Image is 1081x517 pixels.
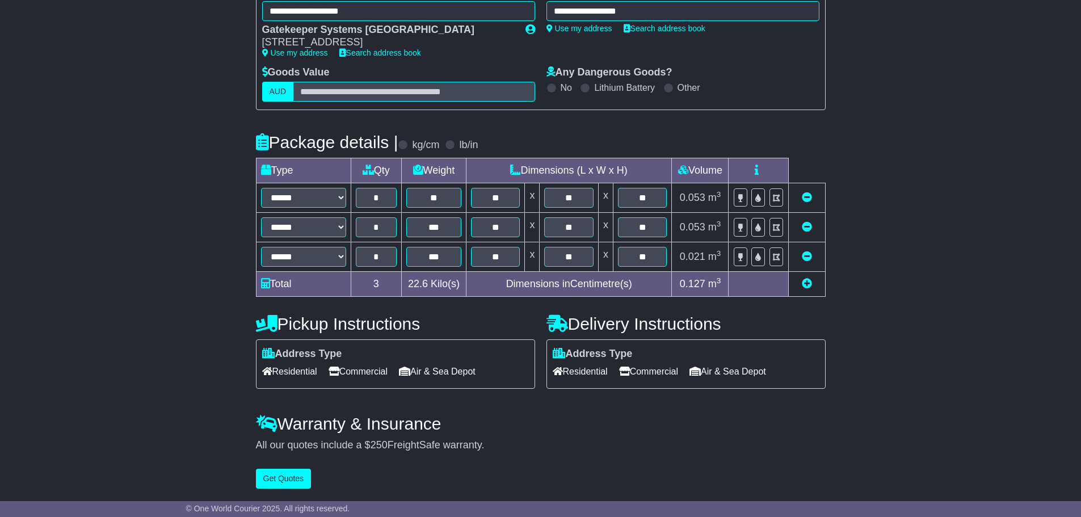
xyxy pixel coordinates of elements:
[553,363,608,380] span: Residential
[401,158,466,183] td: Weight
[680,221,705,233] span: 0.053
[262,348,342,360] label: Address Type
[256,271,351,296] td: Total
[256,414,826,433] h4: Warranty & Insurance
[802,192,812,203] a: Remove this item
[351,158,401,183] td: Qty
[256,158,351,183] td: Type
[186,504,350,513] span: © One World Courier 2025. All rights reserved.
[256,133,398,152] h4: Package details |
[466,158,672,183] td: Dimensions (L x W x H)
[678,82,700,93] label: Other
[561,82,572,93] label: No
[329,363,388,380] span: Commercial
[459,139,478,152] label: lb/in
[466,271,672,296] td: Dimensions in Centimetre(s)
[708,192,721,203] span: m
[689,363,766,380] span: Air & Sea Depot
[598,212,613,242] td: x
[262,82,294,102] label: AUD
[680,278,705,289] span: 0.127
[717,249,721,258] sup: 3
[262,24,514,36] div: Gatekeeper Systems [GEOGRAPHIC_DATA]
[401,271,466,296] td: Kilo(s)
[262,363,317,380] span: Residential
[262,66,330,79] label: Goods Value
[802,251,812,262] a: Remove this item
[624,24,705,33] a: Search address book
[717,220,721,228] sup: 3
[708,251,721,262] span: m
[399,363,476,380] span: Air & Sea Depot
[546,314,826,333] h4: Delivery Instructions
[717,190,721,199] sup: 3
[351,271,401,296] td: 3
[525,212,540,242] td: x
[412,139,439,152] label: kg/cm
[525,183,540,212] td: x
[598,183,613,212] td: x
[708,221,721,233] span: m
[256,469,312,489] button: Get Quotes
[802,278,812,289] a: Add new item
[708,278,721,289] span: m
[594,82,655,93] label: Lithium Battery
[680,251,705,262] span: 0.021
[546,24,612,33] a: Use my address
[802,221,812,233] a: Remove this item
[546,66,672,79] label: Any Dangerous Goods?
[371,439,388,451] span: 250
[525,242,540,271] td: x
[672,158,729,183] td: Volume
[598,242,613,271] td: x
[408,278,428,289] span: 22.6
[680,192,705,203] span: 0.053
[256,439,826,452] div: All our quotes include a $ FreightSafe warranty.
[262,48,328,57] a: Use my address
[339,48,421,57] a: Search address book
[717,276,721,285] sup: 3
[619,363,678,380] span: Commercial
[553,348,633,360] label: Address Type
[262,36,514,49] div: [STREET_ADDRESS]
[256,314,535,333] h4: Pickup Instructions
